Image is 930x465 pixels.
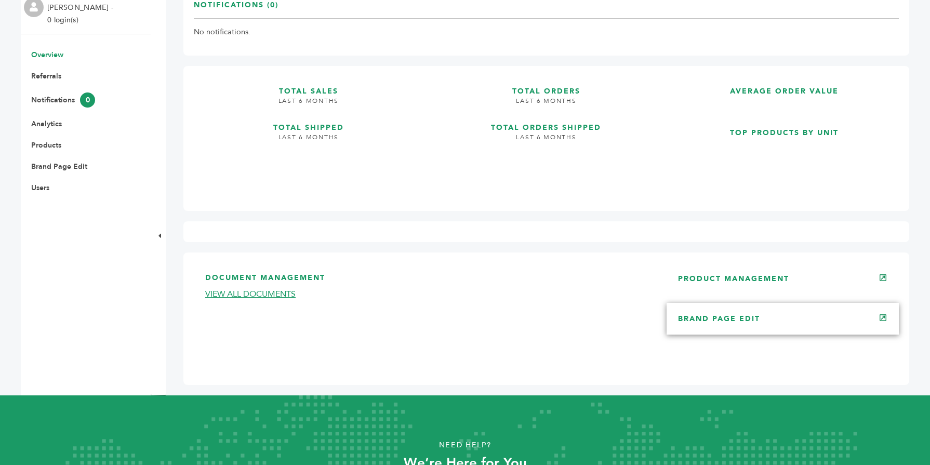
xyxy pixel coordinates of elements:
h3: TOTAL SALES [194,76,423,97]
h3: TOTAL ORDERS SHIPPED [432,113,661,133]
a: TOTAL ORDERS LAST 6 MONTHS TOTAL ORDERS SHIPPED LAST 6 MONTHS [432,76,661,192]
li: [PERSON_NAME] - 0 login(s) [47,2,116,26]
a: TOP PRODUCTS BY UNIT [669,118,899,192]
a: Users [31,183,49,193]
a: TOTAL SALES LAST 6 MONTHS TOTAL SHIPPED LAST 6 MONTHS [194,76,423,192]
td: No notifications. [194,19,899,46]
a: Analytics [31,119,62,129]
a: Notifications0 [31,95,95,105]
a: Overview [31,50,63,60]
span: 0 [80,92,95,108]
a: AVERAGE ORDER VALUE [669,76,899,110]
h3: AVERAGE ORDER VALUE [669,76,899,97]
h4: LAST 6 MONTHS [194,133,423,150]
a: Referrals [31,71,61,81]
h4: LAST 6 MONTHS [432,133,661,150]
h3: TOP PRODUCTS BY UNIT [669,118,899,138]
a: BRAND PAGE EDIT [678,314,760,324]
a: VIEW ALL DOCUMENTS [205,288,296,300]
h3: DOCUMENT MANAGEMENT [205,273,647,289]
a: Brand Page Edit [31,162,87,171]
p: Need Help? [47,437,884,453]
h4: LAST 6 MONTHS [194,97,423,113]
h3: TOTAL SHIPPED [194,113,423,133]
a: Products [31,140,61,150]
a: PRODUCT MANAGEMENT [678,274,789,284]
h3: TOTAL ORDERS [432,76,661,97]
h4: LAST 6 MONTHS [432,97,661,113]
